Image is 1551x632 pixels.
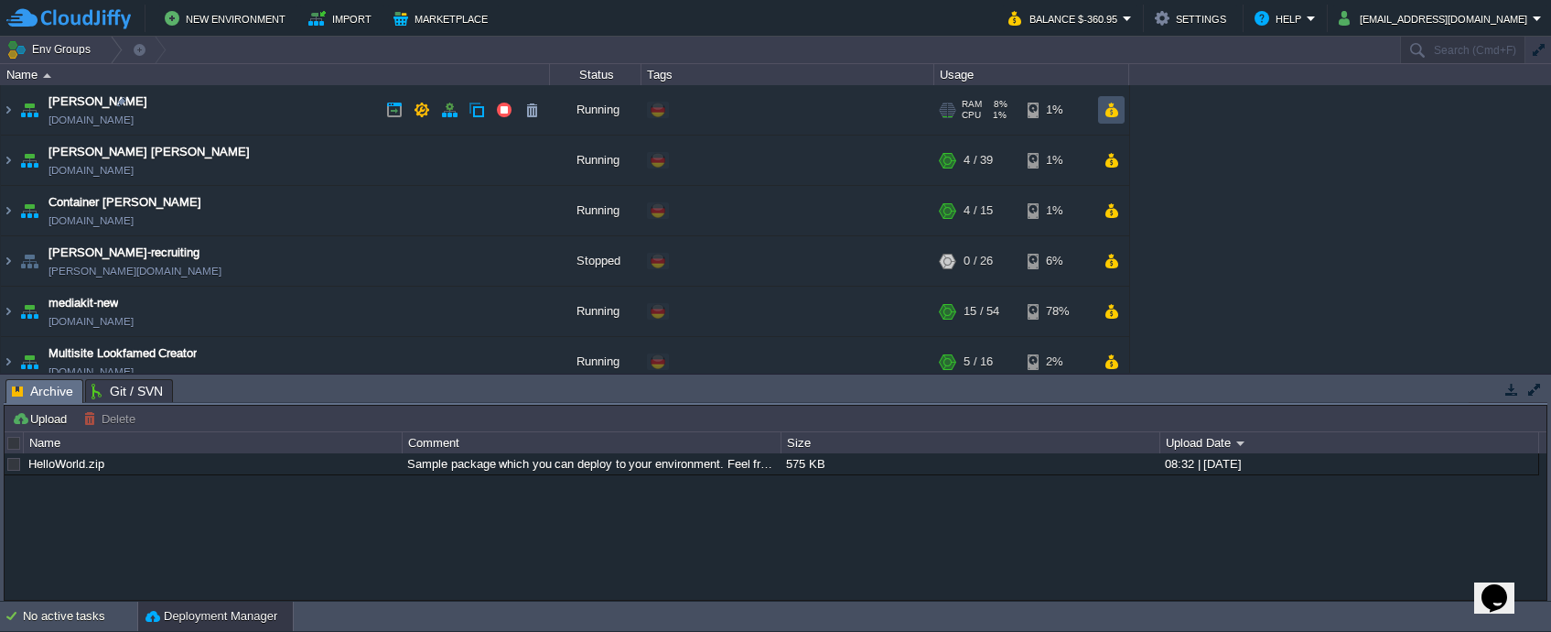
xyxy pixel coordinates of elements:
[1,186,16,235] img: AMDAwAAAACH5BAEAAAAALAAAAAABAAEAAAICRAEAOw==
[1,236,16,286] img: AMDAwAAAACH5BAEAAAAALAAAAAABAAEAAAICRAEAOw==
[28,457,104,471] a: HelloWorld.zip
[48,93,147,111] a: [PERSON_NAME]
[551,64,641,85] div: Status
[642,64,933,85] div: Tags
[1028,85,1087,135] div: 1%
[12,410,72,427] button: Upload
[964,337,993,387] div: 5 / 16
[962,99,982,110] span: RAM
[23,602,137,631] div: No active tasks
[404,432,781,453] div: Comment
[1161,432,1538,453] div: Upload Date
[43,73,51,78] img: AMDAwAAAACH5BAEAAAAALAAAAAABAAEAAAICRAEAOw==
[165,7,291,29] button: New Environment
[781,453,1158,474] div: 575 KB
[550,186,641,235] div: Running
[1028,337,1087,387] div: 2%
[12,380,73,403] span: Archive
[550,136,641,185] div: Running
[48,111,134,129] a: [DOMAIN_NAME]
[6,7,131,30] img: CloudJiffy
[550,85,641,135] div: Running
[16,337,42,387] img: AMDAwAAAACH5BAEAAAAALAAAAAABAAEAAAICRAEAOw==
[1028,186,1087,235] div: 1%
[48,244,199,262] a: [PERSON_NAME]-recruiting
[988,110,1007,121] span: 1%
[308,7,377,29] button: Import
[962,110,981,121] span: CPU
[25,432,402,453] div: Name
[16,236,42,286] img: AMDAwAAAACH5BAEAAAAALAAAAAABAAEAAAICRAEAOw==
[16,186,42,235] img: AMDAwAAAACH5BAEAAAAALAAAAAABAAEAAAICRAEAOw==
[1008,7,1123,29] button: Balance $-360.95
[1028,136,1087,185] div: 1%
[964,186,993,235] div: 4 / 15
[964,236,993,286] div: 0 / 26
[1028,287,1087,336] div: 78%
[92,380,163,402] span: Git / SVN
[1339,7,1533,29] button: [EMAIL_ADDRESS][DOMAIN_NAME]
[989,99,1007,110] span: 8%
[1160,453,1537,474] div: 08:32 | [DATE]
[48,294,118,312] a: mediakit-new
[6,37,97,62] button: Env Groups
[48,312,134,331] span: [DOMAIN_NAME]
[1,337,16,387] img: AMDAwAAAACH5BAEAAAAALAAAAAABAAEAAAICRAEAOw==
[403,453,780,474] div: Sample package which you can deploy to your environment. Feel free to delete and upload a package...
[964,287,999,336] div: 15 / 54
[550,236,641,286] div: Stopped
[145,607,277,626] button: Deployment Manager
[1,287,16,336] img: AMDAwAAAACH5BAEAAAAALAAAAAABAAEAAAICRAEAOw==
[1,85,16,135] img: AMDAwAAAACH5BAEAAAAALAAAAAABAAEAAAICRAEAOw==
[782,432,1159,453] div: Size
[83,410,141,427] button: Delete
[48,161,134,180] a: [DOMAIN_NAME]
[964,136,993,185] div: 4 / 39
[1,136,16,185] img: AMDAwAAAACH5BAEAAAAALAAAAAABAAEAAAICRAEAOw==
[550,337,641,387] div: Running
[48,344,197,363] a: Multisite Lookfamed Creator
[48,143,250,161] a: [PERSON_NAME] [PERSON_NAME]
[1255,7,1307,29] button: Help
[16,136,42,185] img: AMDAwAAAACH5BAEAAAAALAAAAAABAAEAAAICRAEAOw==
[48,262,221,280] a: [PERSON_NAME][DOMAIN_NAME]
[48,193,201,212] a: Container [PERSON_NAME]
[935,64,1128,85] div: Usage
[16,85,42,135] img: AMDAwAAAACH5BAEAAAAALAAAAAABAAEAAAICRAEAOw==
[48,363,134,381] a: [DOMAIN_NAME]
[1474,559,1533,614] iframe: chat widget
[2,64,549,85] div: Name
[1155,7,1232,29] button: Settings
[1028,236,1087,286] div: 6%
[48,212,134,230] a: [DOMAIN_NAME]
[393,7,493,29] button: Marketplace
[550,287,641,336] div: Running
[16,287,42,336] img: AMDAwAAAACH5BAEAAAAALAAAAAABAAEAAAICRAEAOw==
